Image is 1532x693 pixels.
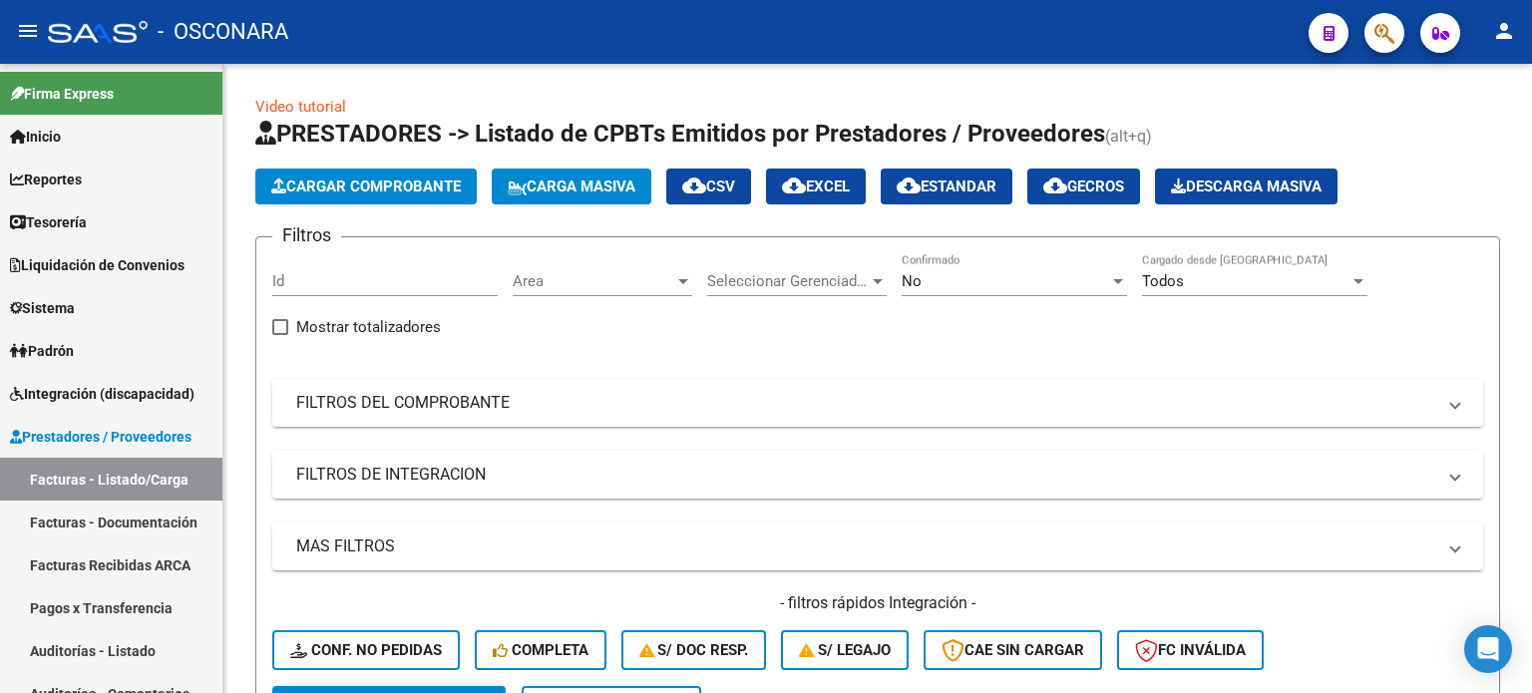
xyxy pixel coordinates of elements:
[10,383,194,405] span: Integración (discapacidad)
[272,522,1483,570] mat-expansion-panel-header: MAS FILTROS
[10,426,191,448] span: Prestadores / Proveedores
[781,630,909,670] button: S/ legajo
[897,173,921,197] mat-icon: cloud_download
[10,297,75,319] span: Sistema
[271,177,461,195] span: Cargar Comprobante
[1027,169,1140,204] button: Gecros
[10,254,185,276] span: Liquidación de Convenios
[1117,630,1264,670] button: FC Inválida
[766,169,866,204] button: EXCEL
[1464,625,1512,673] div: Open Intercom Messenger
[1043,173,1067,197] mat-icon: cloud_download
[1135,641,1246,659] span: FC Inválida
[682,177,735,195] span: CSV
[10,211,87,233] span: Tesorería
[10,83,114,105] span: Firma Express
[508,177,635,195] span: Carga Masiva
[10,169,82,190] span: Reportes
[1155,169,1338,204] button: Descarga Masiva
[1142,272,1184,290] span: Todos
[296,464,1435,486] mat-panel-title: FILTROS DE INTEGRACION
[475,630,606,670] button: Completa
[272,592,1483,614] h4: - filtros rápidos Integración -
[782,173,806,197] mat-icon: cloud_download
[897,177,996,195] span: Estandar
[902,272,922,290] span: No
[255,120,1105,148] span: PRESTADORES -> Listado de CPBTs Emitidos por Prestadores / Proveedores
[255,98,346,116] a: Video tutorial
[513,272,674,290] span: Area
[296,535,1435,557] mat-panel-title: MAS FILTROS
[1105,127,1152,146] span: (alt+q)
[296,315,441,339] span: Mostrar totalizadores
[621,630,767,670] button: S/ Doc Resp.
[707,272,869,290] span: Seleccionar Gerenciador
[942,641,1084,659] span: CAE SIN CARGAR
[666,169,751,204] button: CSV
[1171,177,1322,195] span: Descarga Masiva
[16,19,40,43] mat-icon: menu
[881,169,1012,204] button: Estandar
[290,641,442,659] span: Conf. no pedidas
[272,221,341,249] h3: Filtros
[296,392,1435,414] mat-panel-title: FILTROS DEL COMPROBANTE
[272,379,1483,427] mat-expansion-panel-header: FILTROS DEL COMPROBANTE
[158,10,288,54] span: - OSCONARA
[924,630,1102,670] button: CAE SIN CARGAR
[682,173,706,197] mat-icon: cloud_download
[10,340,74,362] span: Padrón
[1155,169,1338,204] app-download-masive: Descarga masiva de comprobantes (adjuntos)
[272,451,1483,499] mat-expansion-panel-header: FILTROS DE INTEGRACION
[782,177,850,195] span: EXCEL
[272,630,460,670] button: Conf. no pedidas
[1492,19,1516,43] mat-icon: person
[493,641,588,659] span: Completa
[255,169,477,204] button: Cargar Comprobante
[1043,177,1124,195] span: Gecros
[10,126,61,148] span: Inicio
[492,169,651,204] button: Carga Masiva
[799,641,891,659] span: S/ legajo
[639,641,749,659] span: S/ Doc Resp.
